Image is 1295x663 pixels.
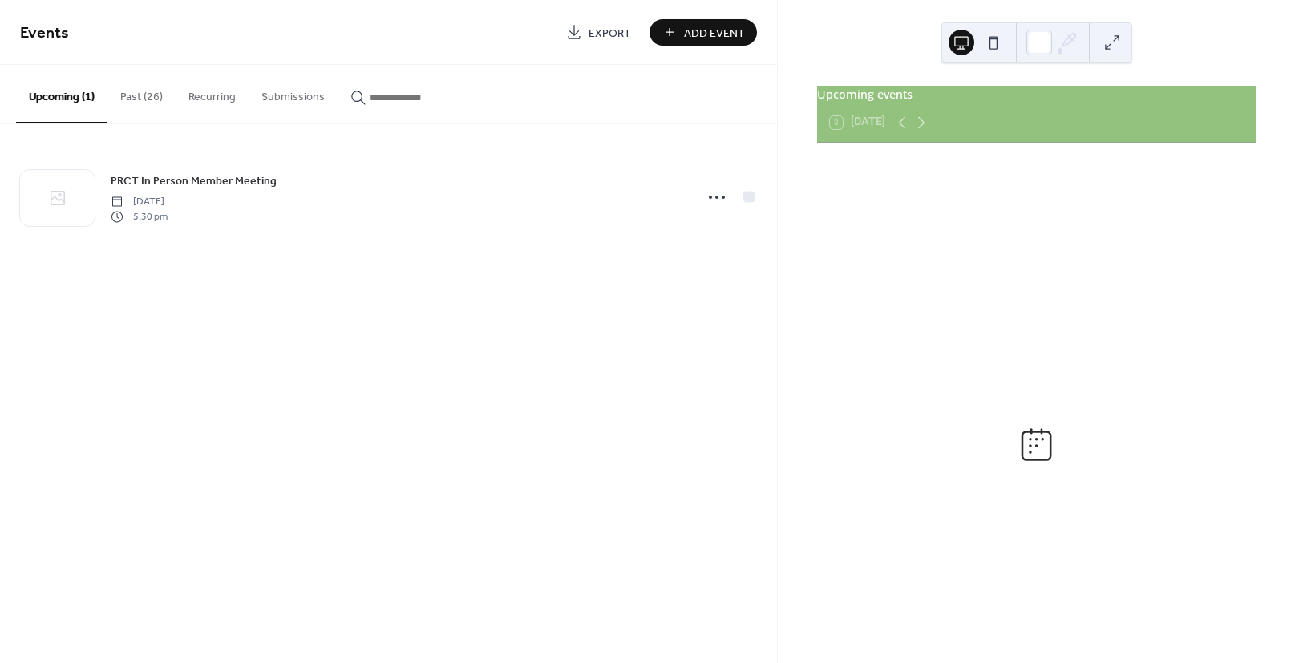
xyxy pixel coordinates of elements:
[176,65,249,122] button: Recurring
[20,18,69,49] span: Events
[817,86,1256,103] div: Upcoming events
[107,65,176,122] button: Past (26)
[16,65,107,123] button: Upcoming (1)
[111,172,277,190] a: PRCT In Person Member Meeting
[589,25,631,42] span: Export
[554,19,643,46] a: Export
[111,209,168,224] span: 5:30 pm
[249,65,338,122] button: Submissions
[684,25,745,42] span: Add Event
[111,173,277,190] span: PRCT In Person Member Meeting
[650,19,757,46] button: Add Event
[111,195,168,209] span: [DATE]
